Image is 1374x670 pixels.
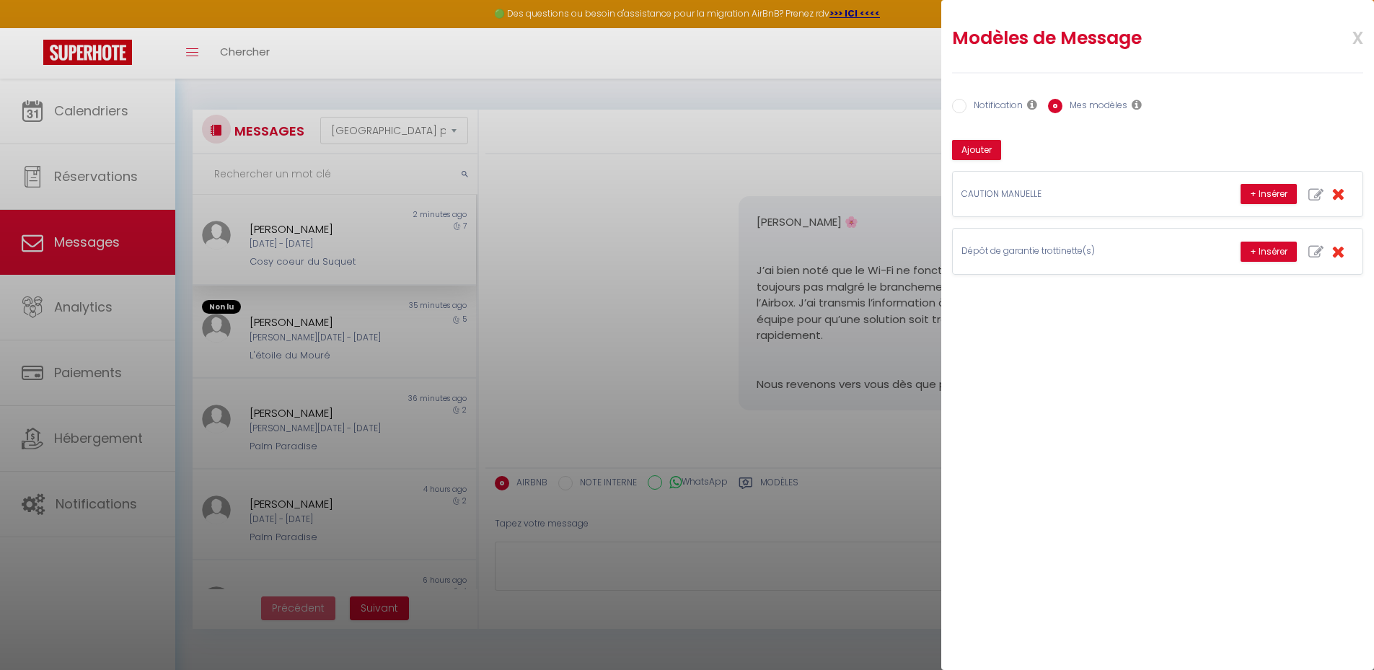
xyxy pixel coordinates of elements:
h2: Modèles de Message [952,27,1288,50]
p: Dépôt de garantie trottinette(s) [961,244,1178,258]
label: Mes modèles [1062,99,1127,115]
i: Les modèles généraux sont visibles par vous et votre équipe [1132,99,1142,110]
p: CAUTION MANUELLE [961,188,1178,201]
button: + Insérer [1241,184,1297,204]
button: Ajouter [952,140,1001,160]
span: x [1318,19,1363,53]
button: + Insérer [1241,242,1297,262]
i: Les notifications sont visibles par toi et ton équipe [1027,99,1037,110]
label: Notification [966,99,1023,115]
